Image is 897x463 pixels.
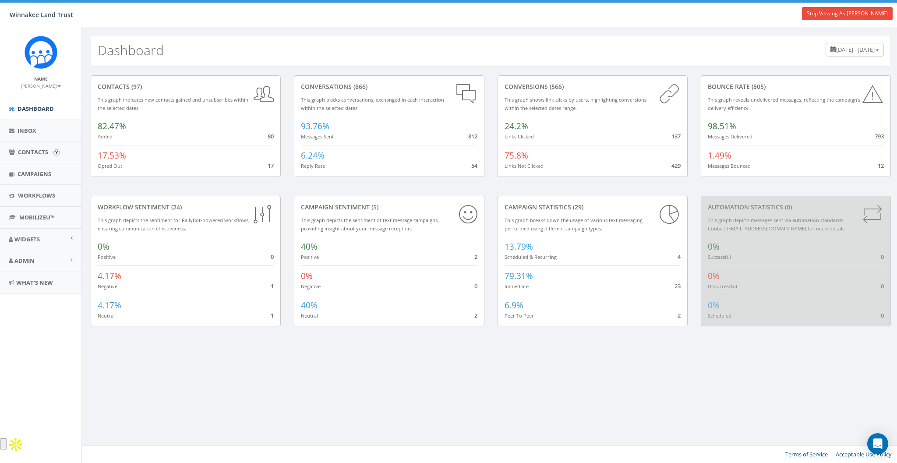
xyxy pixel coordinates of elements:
[708,270,720,282] span: 0%
[505,203,681,212] div: Campaign Statistics
[98,217,250,232] small: This graph depicts the sentiment for RallyBot-powered workflows, ensuring communication effective...
[98,150,126,161] span: 17.53%
[301,254,319,260] small: Positive
[98,163,122,169] small: Opted Out
[98,203,274,212] div: Workflow Sentiment
[571,203,583,211] span: (29)
[505,312,534,319] small: Peer To Peer
[678,253,681,261] span: 4
[370,203,378,211] span: (5)
[836,450,892,458] a: Acceptable Use Policy
[18,148,48,156] span: Contacts
[301,300,318,311] span: 40%
[875,132,884,140] span: 793
[301,270,313,282] span: 0%
[98,43,164,57] h2: Dashboard
[301,241,318,252] span: 40%
[301,203,477,212] div: Campaign Sentiment
[19,213,55,221] span: MobilizeU™
[505,150,528,161] span: 75.8%
[98,133,113,140] small: Added
[474,311,477,319] span: 2
[301,133,334,140] small: Messages Sent
[708,254,731,260] small: Successful
[21,83,61,89] small: [PERSON_NAME]
[471,162,477,170] span: 54
[14,257,35,265] span: Admin
[867,433,888,454] div: Open Intercom Messenger
[352,82,367,91] span: (866)
[474,253,477,261] span: 2
[836,46,875,53] span: [DATE] - [DATE]
[881,311,884,319] span: 0
[708,163,751,169] small: Messages Bounced
[505,133,534,140] small: Links Clicked
[98,82,274,91] div: contacts
[468,132,477,140] span: 812
[10,11,73,19] span: Winnakee Land Trust
[271,282,274,290] span: 1
[671,162,681,170] span: 429
[301,120,329,132] span: 93.76%
[548,82,564,91] span: (566)
[708,120,736,132] span: 98.51%
[678,311,681,319] span: 2
[170,203,182,211] span: (24)
[708,133,752,140] small: Messages Delivered
[505,254,557,260] small: Scheduled & Recurring
[783,203,792,211] span: (0)
[301,283,321,290] small: Negative
[671,132,681,140] span: 137
[708,82,884,91] div: Bounce Rate
[98,312,115,319] small: Neutral
[268,162,274,170] span: 17
[505,300,523,311] span: 6.9%
[268,132,274,140] span: 80
[708,283,737,290] small: Unsuccessful
[98,241,109,252] span: 0%
[505,217,643,232] small: This graph breaks down the usage of various text messaging performed using different campaign types.
[130,82,142,91] span: (97)
[7,436,25,453] img: Apollo
[98,270,121,282] span: 4.17%
[505,283,529,290] small: Immediate
[16,279,53,286] span: What's New
[18,170,51,178] span: Campaigns
[474,282,477,290] span: 0
[505,82,681,91] div: conversions
[505,270,533,282] span: 79.31%
[881,282,884,290] span: 0
[53,149,60,156] input: Submit
[708,241,720,252] span: 0%
[98,96,248,111] small: This graph indicates new contacts gained and unsubscribes within the selected dates.
[301,150,325,161] span: 6.24%
[18,191,55,199] span: Workflows
[98,120,126,132] span: 82.47%
[271,311,274,319] span: 1
[785,450,828,458] a: Terms of Service
[98,300,121,311] span: 4.17%
[708,150,731,161] span: 1.49%
[505,120,528,132] span: 24.2%
[34,76,48,82] small: Name
[18,105,54,113] span: Dashboard
[878,162,884,170] span: 12
[505,241,533,252] span: 13.79%
[98,254,116,260] small: Positive
[708,312,731,319] small: Scheduled
[14,235,40,243] span: Widgets
[750,82,766,91] span: (805)
[505,163,544,169] small: Links Not Clicked
[802,7,893,20] a: Stop Viewing As [PERSON_NAME]
[881,253,884,261] span: 0
[25,36,57,69] img: Rally_Corp_Icon.png
[708,300,720,311] span: 0%
[708,96,860,111] small: This graph reveals undelivered messages, reflecting the campaign's delivery efficiency.
[18,127,36,134] span: Inbox
[21,81,61,89] a: [PERSON_NAME]
[301,96,444,111] small: This graph tracks conversations, exchanged in each interaction within the selected dates.
[505,96,646,111] small: This graph shows link clicks by users, highlighting conversions within the selected dates range.
[708,217,846,232] small: This graph depicts messages sent via automation standards. Contact [EMAIL_ADDRESS][DOMAIN_NAME] f...
[675,282,681,290] span: 23
[301,163,325,169] small: Reply Rate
